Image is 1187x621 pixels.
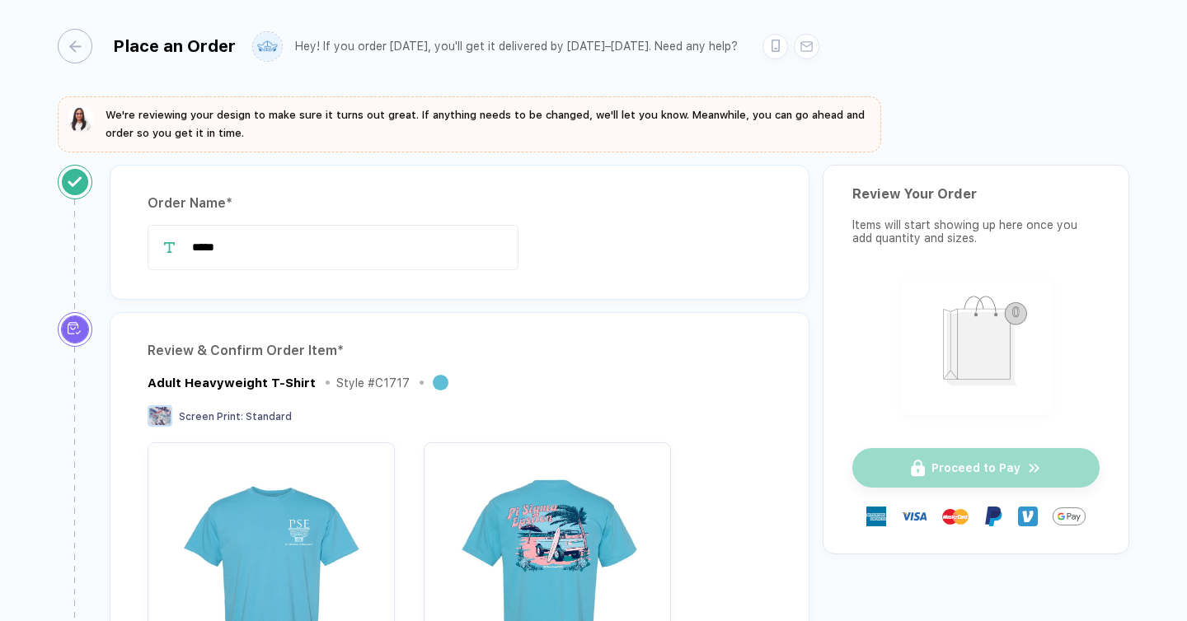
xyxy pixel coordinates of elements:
[866,507,886,526] img: express
[983,507,1003,526] img: Paypal
[852,186,1100,202] div: Review Your Order
[68,106,94,133] img: sophie
[148,190,772,217] div: Order Name
[942,503,969,530] img: master-card
[336,376,410,390] div: Style # C1717
[295,40,738,54] div: Hey! If you order [DATE], you'll get it delivered by [DATE]–[DATE]. Need any help?
[113,36,236,56] div: Place an Order
[908,285,1044,404] img: shopping_bag.png
[1018,507,1038,526] img: Venmo
[68,106,871,142] button: We're reviewing your design to make sure it turns out great. If anything needs to be changed, we'...
[179,411,243,423] span: Screen Print :
[148,338,772,364] div: Review & Confirm Order Item
[148,405,172,427] img: Screen Print
[852,218,1100,245] div: Items will start showing up here once you add quantity and sizes.
[106,109,865,139] span: We're reviewing your design to make sure it turns out great. If anything needs to be changed, we'...
[253,32,282,61] img: user profile
[901,503,927,530] img: visa
[246,411,292,423] span: Standard
[1053,500,1086,533] img: GPay
[148,376,316,390] div: Adult Heavyweight T-Shirt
